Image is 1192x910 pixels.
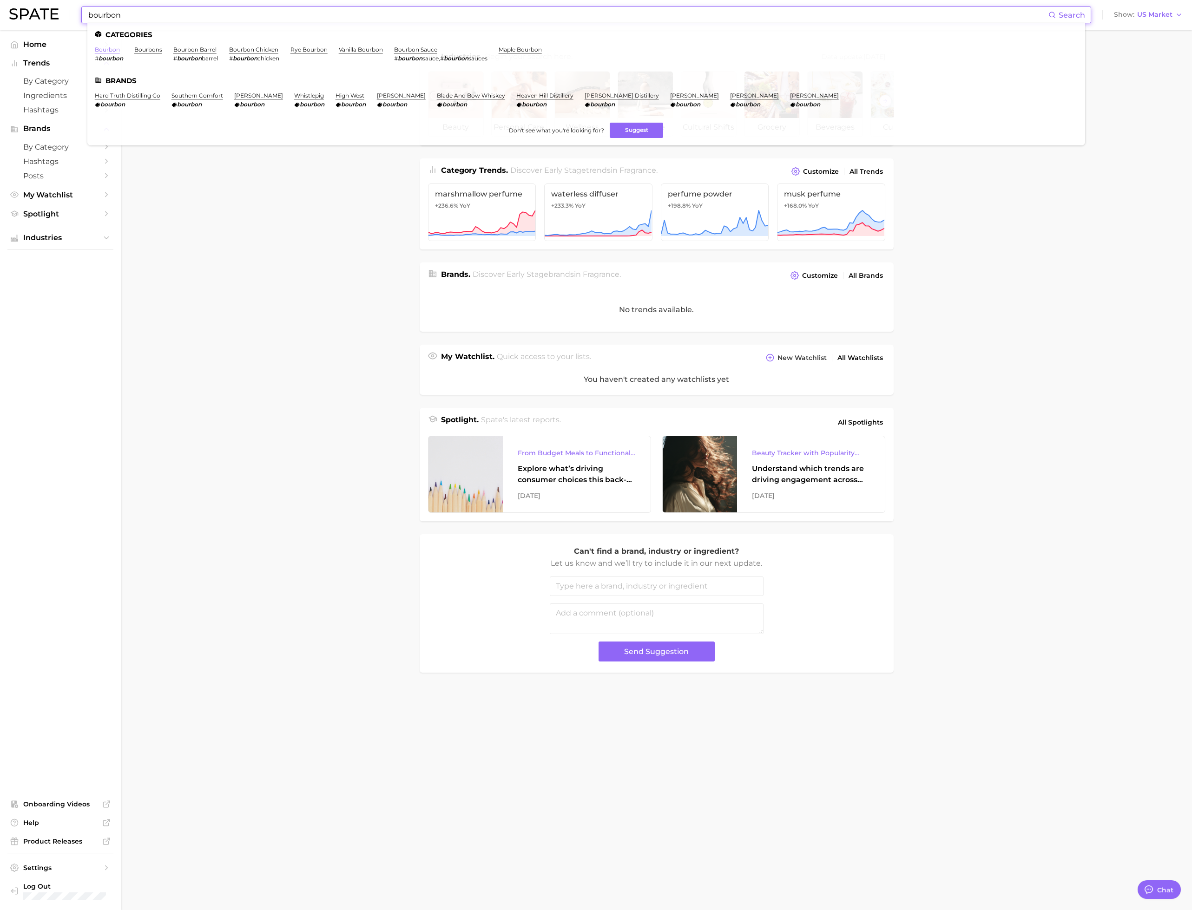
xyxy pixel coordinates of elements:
em: bourbon [398,55,422,62]
em: bourbon [796,101,820,108]
a: rye bourbon [290,46,328,53]
em: bourbon [100,101,125,108]
span: Spotlight [23,209,98,218]
em: bourbon [177,55,202,62]
span: Posts [23,171,98,180]
span: Ingredients [23,91,98,100]
em: bourbon [522,101,547,108]
span: YoY [692,202,703,209]
span: Search [1059,11,1085,20]
button: Customize [788,269,840,282]
a: blade and bow whiskey [437,92,505,99]
img: SPATE [9,8,59,20]
a: musk perfume+168.0% YoY [777,183,885,241]
span: # [394,55,398,62]
button: New Watchlist [764,351,829,364]
h2: Quick access to your lists. [497,351,591,364]
a: Settings [7,861,113,875]
a: hard truth distilling co [95,92,160,99]
a: [PERSON_NAME] [790,92,839,99]
span: Help [23,818,98,827]
span: marshmallow perfume [435,190,529,198]
span: perfume powder [668,190,762,198]
a: Hashtags [7,103,113,117]
em: bourbon [444,55,468,62]
a: maple bourbon [499,46,542,53]
span: Brands [23,124,98,133]
a: waterless diffuser+233.3% YoY [544,183,652,241]
span: chicken [257,55,279,62]
span: # [440,55,444,62]
a: southern comfort [171,92,223,99]
button: Trends [7,56,113,70]
button: Customize [789,165,841,178]
span: My Watchlist [23,190,98,199]
span: fragrance [619,166,656,175]
a: Help [7,816,113,830]
span: Customize [803,168,839,176]
div: [DATE] [518,490,636,501]
a: From Budget Meals to Functional Snacks: Food & Beverage Trends Shaping Consumer Behavior This Sch... [428,436,651,513]
a: All Spotlights [836,414,885,430]
a: marshmallow perfume+236.6% YoY [428,183,536,241]
div: No trends available. [420,288,894,332]
span: Discover Early Stage trends in . [510,166,658,175]
span: musk perfume [784,190,878,198]
div: Explore what’s driving consumer choices this back-to-school season From budget-friendly meals to ... [518,463,636,485]
a: [PERSON_NAME] [234,92,283,99]
li: Brands [95,77,1078,85]
a: Ingredients [7,88,113,103]
p: Can't find a brand, industry or ingredient? [550,545,764,557]
span: YoY [575,202,586,209]
li: Categories [95,31,1078,39]
div: You haven't created any watchlists yet [420,364,894,395]
span: waterless diffuser [551,190,645,198]
span: US Market [1137,12,1172,17]
a: bourbon barrel [173,46,217,53]
span: Product Releases [23,837,98,845]
button: Brands [7,122,113,136]
span: Trends [23,59,98,67]
span: Log Out [23,882,143,890]
button: Suggest [610,123,663,138]
a: All Watchlists [835,352,885,364]
a: by Category [7,74,113,88]
span: Settings [23,864,98,872]
span: All Brands [849,272,883,280]
a: [PERSON_NAME] [377,92,426,99]
a: All Trends [847,165,885,178]
em: bourbon [300,101,324,108]
span: +233.3% [551,202,573,209]
button: ShowUS Market [1112,9,1185,21]
span: All Spotlights [838,417,883,428]
span: Hashtags [23,157,98,166]
span: YoY [460,202,470,209]
a: My Watchlist [7,188,113,202]
a: All Brands [846,269,885,282]
a: whistlepig [294,92,324,99]
a: [PERSON_NAME] [730,92,779,99]
a: Product Releases [7,834,113,848]
span: barrel [202,55,218,62]
span: Home [23,40,98,49]
div: , [394,55,487,62]
a: bourbons [134,46,162,53]
button: Industries [7,231,113,245]
a: vanilla bourbon [339,46,383,53]
span: Category Trends . [441,166,508,175]
em: bourbon [590,101,615,108]
button: Send Suggestion [599,642,715,661]
a: Home [7,37,113,52]
span: Industries [23,234,98,242]
span: Hashtags [23,105,98,114]
span: by Category [23,77,98,85]
span: Customize [802,272,838,280]
a: high west [336,92,364,99]
a: perfume powder+198.8% YoY [661,183,769,241]
a: [PERSON_NAME] [670,92,719,99]
em: bourbon [240,101,264,108]
a: by Category [7,140,113,154]
h1: My Watchlist. [441,351,494,364]
div: Beauty Tracker with Popularity Index [752,447,870,458]
a: [PERSON_NAME] distillery [585,92,659,99]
